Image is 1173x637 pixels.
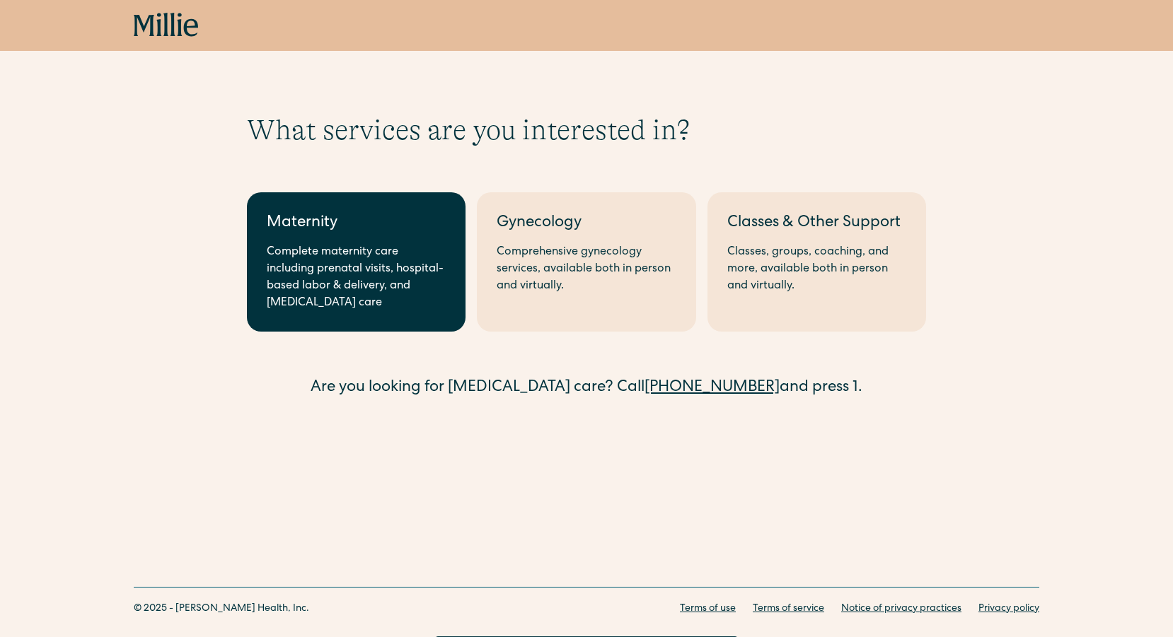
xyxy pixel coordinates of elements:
[267,212,446,235] div: Maternity
[978,602,1039,616] a: Privacy policy
[267,244,446,312] div: Complete maternity care including prenatal visits, hospital-based labor & delivery, and [MEDICAL_...
[727,244,906,295] div: Classes, groups, coaching, and more, available both in person and virtually.
[477,192,695,332] a: GynecologyComprehensive gynecology services, available both in person and virtually.
[707,192,926,332] a: Classes & Other SupportClasses, groups, coaching, and more, available both in person and virtually.
[247,377,926,400] div: Are you looking for [MEDICAL_DATA] care? Call and press 1.
[841,602,961,616] a: Notice of privacy practices
[247,113,926,147] h1: What services are you interested in?
[645,380,780,396] a: [PHONE_NUMBER]
[134,602,309,616] div: © 2025 - [PERSON_NAME] Health, Inc.
[247,192,466,332] a: MaternityComplete maternity care including prenatal visits, hospital-based labor & delivery, and ...
[497,244,676,295] div: Comprehensive gynecology services, available both in person and virtually.
[497,212,676,235] div: Gynecology
[680,602,736,616] a: Terms of use
[727,212,906,235] div: Classes & Other Support
[753,602,824,616] a: Terms of service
